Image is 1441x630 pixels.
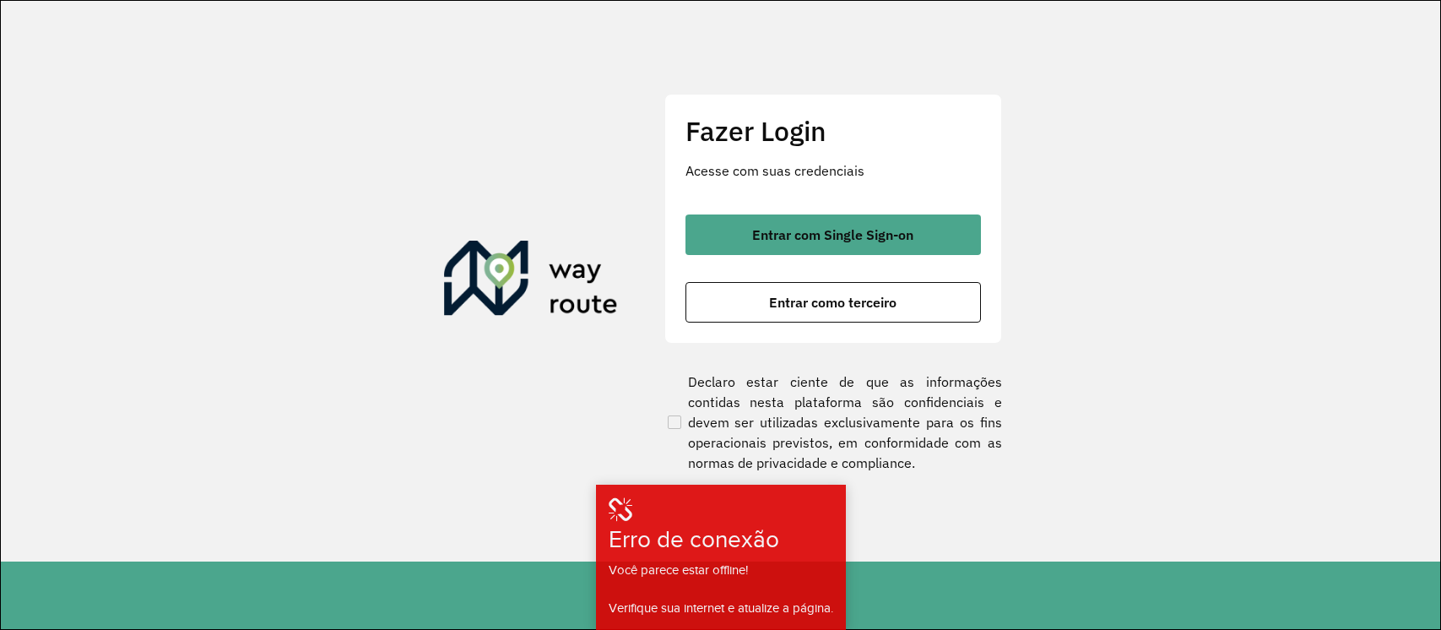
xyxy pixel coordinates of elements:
button: button [685,215,981,255]
h3: Erro de conexão [609,525,793,554]
h2: Fazer Login [685,115,981,147]
label: Declaro estar ciente de que as informações contidas nesta plataforma são confidenciais e devem se... [664,372,1002,473]
div: Você parece estar offline! Verifique sua internet e atualize a página. [599,561,843,618]
button: button [685,282,981,323]
span: Entrar como terceiro [769,296,897,309]
span: Entrar com Single Sign-on [752,228,913,242]
p: Acesse com suas credenciais [685,160,981,181]
img: Roteirizador AmbevTech [444,241,618,322]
